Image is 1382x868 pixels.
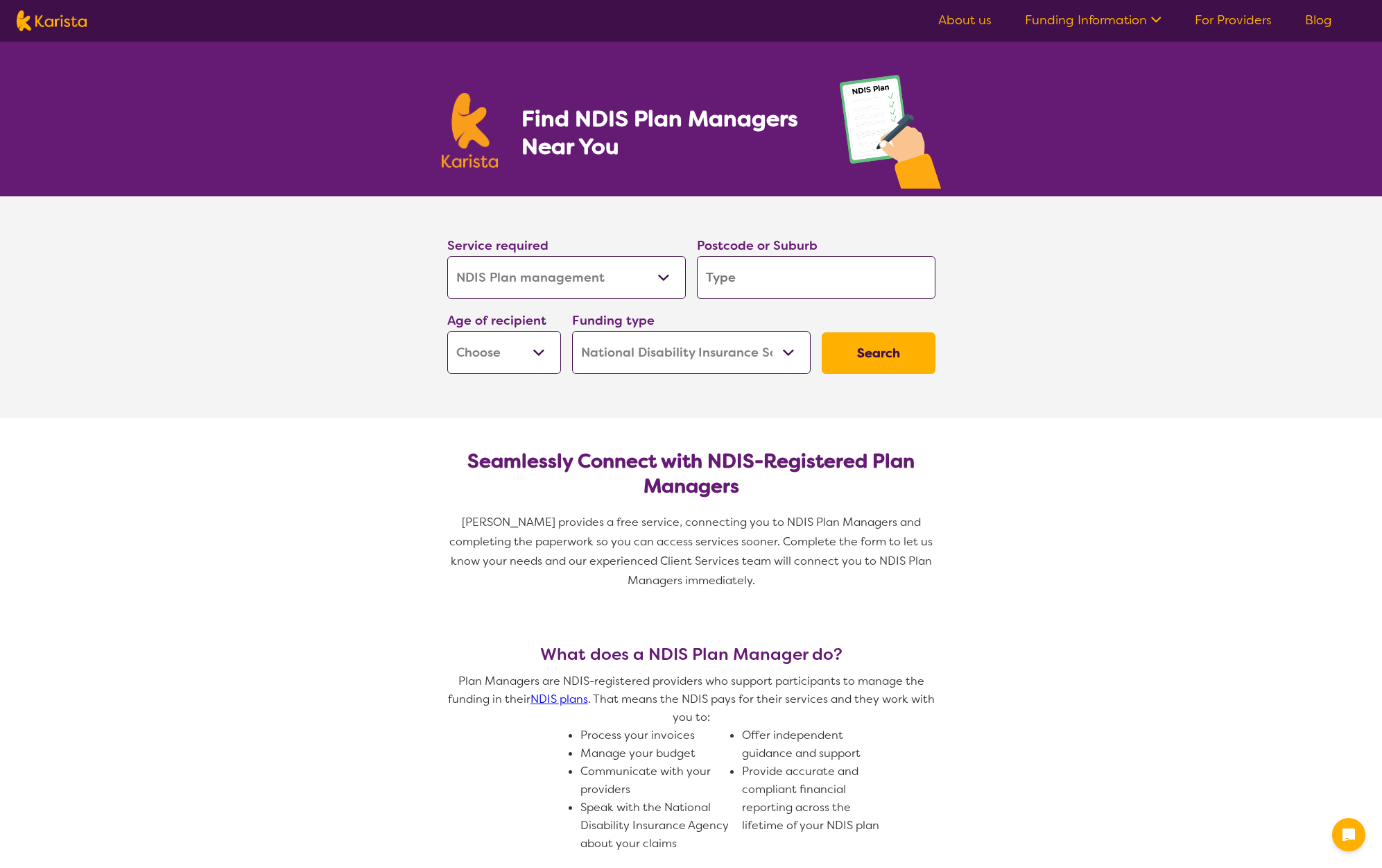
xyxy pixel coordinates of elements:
img: Karista logo [442,93,499,168]
a: NDIS plans [530,692,588,706]
p: Plan Managers are NDIS-registered providers who support participants to manage the funding in the... [442,672,941,726]
label: Age of recipient [447,312,546,329]
h3: What does a NDIS Plan Manager do? [442,645,941,664]
button: Search [822,332,935,374]
a: For Providers [1195,12,1272,28]
li: Offer independent guidance and support [742,726,892,763]
span: [PERSON_NAME] provides a free service, connecting you to NDIS Plan Managers and completing the pa... [449,515,935,588]
a: Blog [1305,12,1332,28]
li: Communicate with your providers [580,763,731,799]
h2: Seamlessly Connect with NDIS-Registered Plan Managers [458,449,924,499]
li: Speak with the National Disability Insurance Agency about your claims [580,799,731,853]
h1: Find NDIS Plan Managers Near You [521,105,811,160]
li: Provide accurate and compliant financial reporting across the lifetime of your NDIS plan [742,763,892,835]
label: Service required [447,237,549,254]
img: Karista logo [17,10,87,31]
a: Funding Information [1025,12,1161,28]
a: About us [938,12,992,28]
input: Type [697,256,935,299]
img: plan-management [840,75,941,196]
label: Postcode or Suburb [697,237,818,254]
li: Manage your budget [580,744,731,763]
label: Funding type [572,312,655,329]
li: Process your invoices [580,726,731,744]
